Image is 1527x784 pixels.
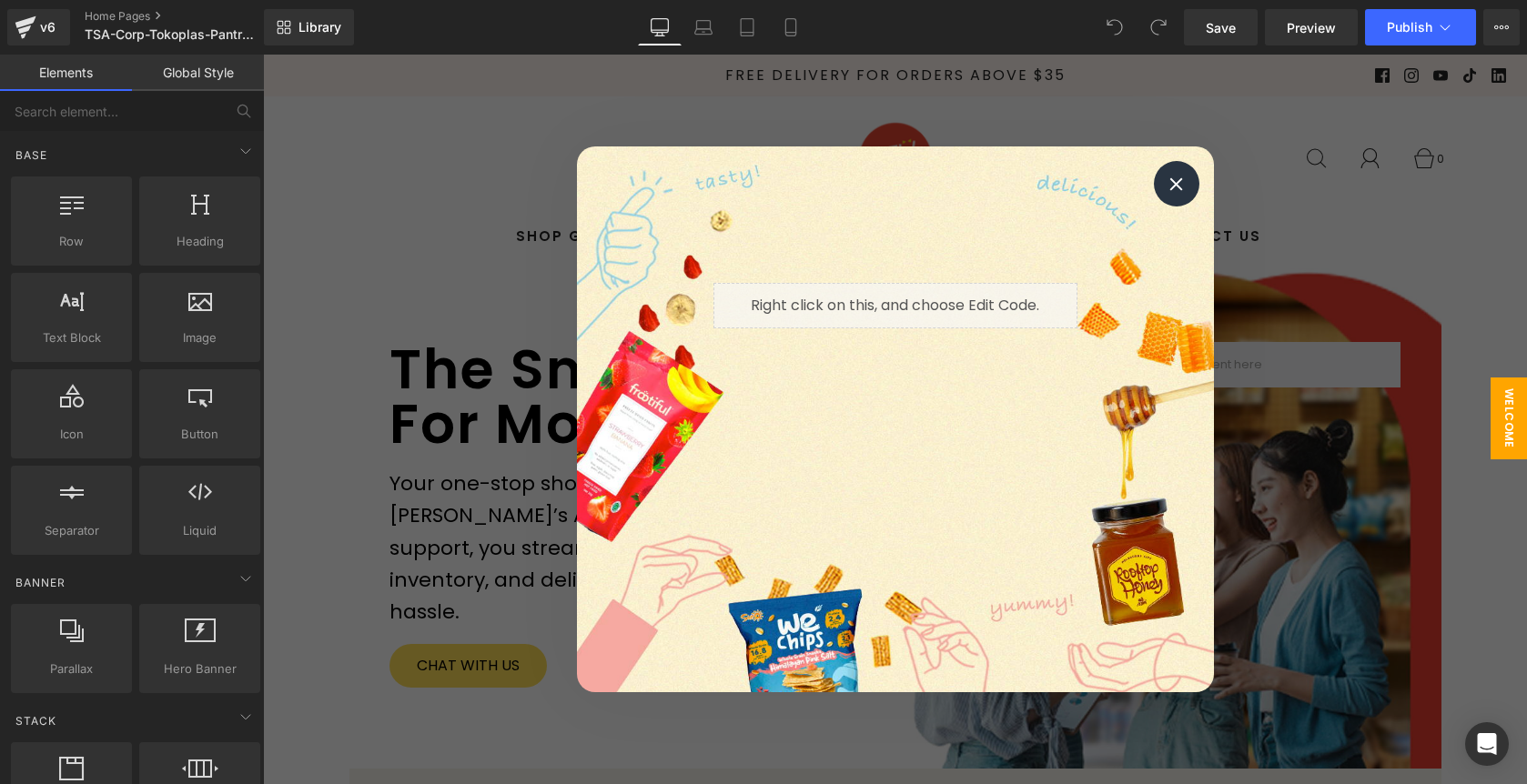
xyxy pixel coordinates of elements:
a: Home Pages [85,9,294,24]
span: Text Block [16,328,126,347]
a: v6 [7,9,70,45]
span: Welcome Series [1191,323,1264,405]
a: Global Style [132,55,264,91]
button: More [1483,9,1520,45]
span: Stack [14,712,58,729]
button: Undo [1097,9,1133,45]
a: New Library [264,9,354,45]
a: Tablet [725,9,769,45]
a: Mobile [769,9,813,45]
a: Laptop [682,9,725,45]
span: Liquid [145,521,255,540]
span: Image [145,328,255,347]
span: TSA-Corp-Tokoplas-PantrySnack [85,27,259,42]
span: Save [1206,18,1236,37]
a: Desktop [638,9,682,45]
span: Button [145,425,255,444]
button: Redo [1140,9,1177,45]
div: v6 [36,15,59,39]
span: Parallax [16,659,126,678]
span: Preview [1287,18,1336,37]
span: Separator [16,521,126,540]
span: Library [298,19,341,35]
span: Icon [16,425,126,444]
span: Heading [145,232,255,251]
span: Row [16,232,126,251]
span: Hero Banner [145,659,255,678]
a: Preview [1265,9,1358,45]
span: Publish [1387,20,1432,35]
button: Publish [1365,9,1476,45]
span: Banner [14,574,67,591]
span: Base [14,146,49,164]
div: Open Intercom Messenger [1465,722,1509,766]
